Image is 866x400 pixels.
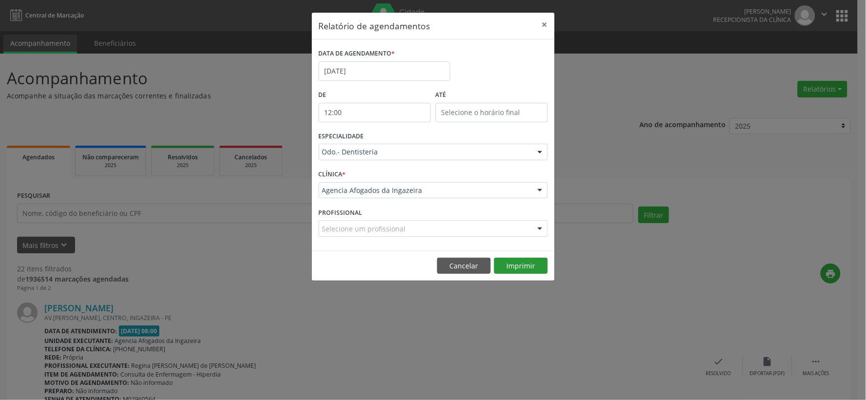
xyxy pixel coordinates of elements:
input: Selecione uma data ou intervalo [319,61,450,81]
button: Cancelar [437,258,491,274]
button: Close [535,13,555,37]
span: Odo.- Dentisteria [322,147,528,157]
button: Imprimir [494,258,548,274]
label: DATA DE AGENDAMENTO [319,46,395,61]
label: ATÉ [436,88,548,103]
label: PROFISSIONAL [319,205,363,220]
input: Selecione o horário inicial [319,103,431,122]
span: Selecione um profissional [322,224,406,234]
label: De [319,88,431,103]
label: CLÍNICA [319,167,346,182]
span: Agencia Afogados da Ingazeira [322,186,528,195]
input: Selecione o horário final [436,103,548,122]
label: ESPECIALIDADE [319,129,364,144]
h5: Relatório de agendamentos [319,19,430,32]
